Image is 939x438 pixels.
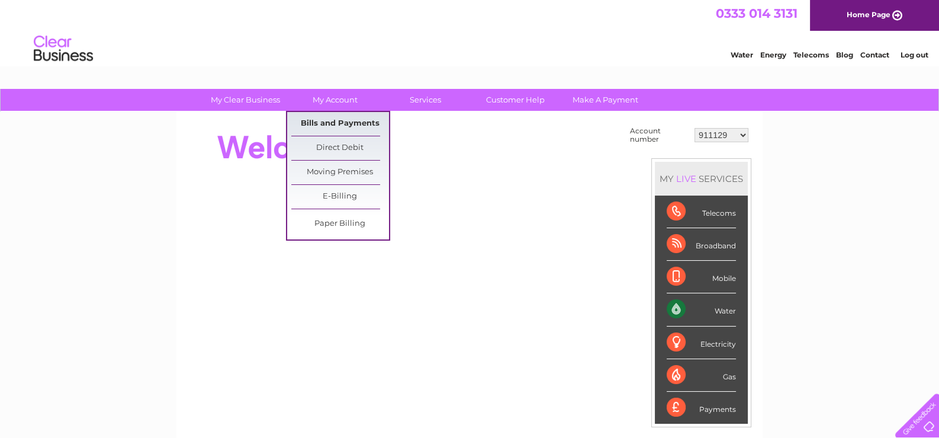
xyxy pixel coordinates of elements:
a: Blog [836,50,853,59]
a: Services [377,89,474,111]
div: Electricity [667,327,736,359]
img: logo.png [33,31,94,67]
a: E-Billing [291,185,389,209]
a: Energy [760,50,786,59]
a: 0333 014 3131 [716,6,797,21]
a: Moving Premises [291,161,389,184]
a: Paper Billing [291,212,389,236]
a: Water [731,50,753,59]
a: Bills and Payments [291,112,389,136]
a: Telecoms [793,50,829,59]
div: LIVE [674,173,699,184]
a: Log out [900,50,928,59]
a: My Account [287,89,384,111]
div: MY SERVICES [655,162,748,196]
a: Direct Debit [291,136,389,160]
div: Gas [667,359,736,392]
div: Clear Business is a trading name of Verastar Limited (registered in [GEOGRAPHIC_DATA] No. 3667643... [191,7,750,57]
div: Water [667,293,736,326]
div: Broadband [667,228,736,261]
a: Customer Help [467,89,564,111]
div: Payments [667,392,736,424]
a: My Clear Business [197,89,294,111]
td: Account number [627,124,692,146]
div: Telecoms [667,196,736,228]
div: Mobile [667,261,736,293]
a: Make A Payment [557,89,654,111]
a: Contact [860,50,889,59]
